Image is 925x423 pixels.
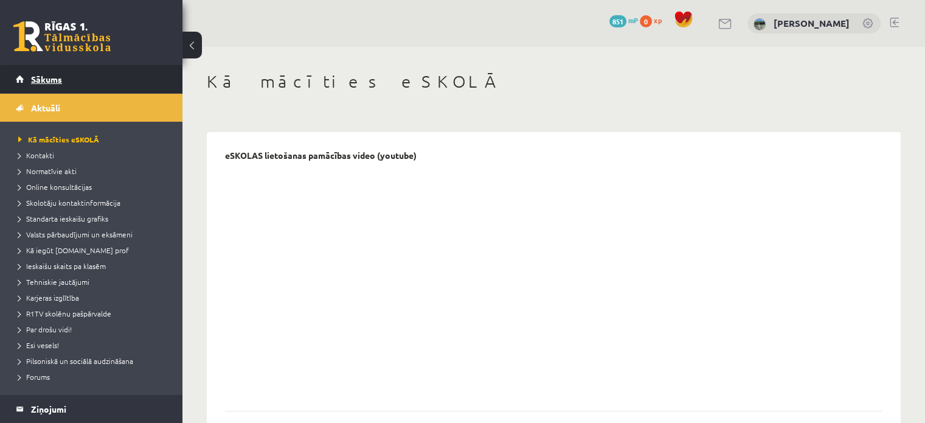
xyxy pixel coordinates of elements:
[18,135,99,144] span: Kā mācīties eSKOLĀ
[31,395,167,423] legend: Ziņojumi
[13,21,111,52] a: Rīgas 1. Tālmācības vidusskola
[18,166,77,176] span: Normatīvie akti
[225,150,417,161] p: eSKOLAS lietošanas pamācības video (youtube)
[18,134,170,145] a: Kā mācīties eSKOLĀ
[609,15,626,27] span: 851
[18,324,170,335] a: Par drošu vidi!
[18,166,170,177] a: Normatīvie akti
[18,372,50,382] span: Forums
[774,17,850,29] a: [PERSON_NAME]
[18,214,108,223] span: Standarta ieskaišu grafiks
[18,198,120,208] span: Skolotāju kontaktinformācija
[18,277,89,287] span: Tehniskie jautājumi
[18,150,54,160] span: Kontakti
[16,65,167,93] a: Sākums
[18,181,170,192] a: Online konsultācijas
[18,245,129,255] span: Kā iegūt [DOMAIN_NAME] prof
[18,308,170,319] a: R1TV skolēnu pašpārvalde
[31,74,62,85] span: Sākums
[18,150,170,161] a: Kontakti
[18,371,170,382] a: Forums
[754,18,766,30] img: Anita Rita Strakse
[18,260,170,271] a: Ieskaišu skaits pa klasēm
[18,340,59,350] span: Esi vesels!
[31,102,60,113] span: Aktuāli
[18,309,111,318] span: R1TV skolēnu pašpārvalde
[640,15,668,25] a: 0 xp
[16,94,167,122] a: Aktuāli
[18,229,170,240] a: Valsts pārbaudījumi un eksāmeni
[609,15,638,25] a: 851 mP
[654,15,662,25] span: xp
[18,276,170,287] a: Tehniskie jautājumi
[18,197,170,208] a: Skolotāju kontaktinformācija
[18,213,170,224] a: Standarta ieskaišu grafiks
[16,395,167,423] a: Ziņojumi
[18,355,170,366] a: Pilsoniskā un sociālā audzināšana
[640,15,652,27] span: 0
[18,356,133,366] span: Pilsoniskā un sociālā audzināšana
[18,261,106,271] span: Ieskaišu skaits pa klasēm
[18,340,170,351] a: Esi vesels!
[18,292,170,303] a: Karjeras izglītība
[18,293,79,302] span: Karjeras izglītība
[18,182,92,192] span: Online konsultācijas
[18,324,72,334] span: Par drošu vidi!
[18,229,133,239] span: Valsts pārbaudījumi un eksāmeni
[207,71,901,92] h1: Kā mācīties eSKOLĀ
[628,15,638,25] span: mP
[18,245,170,256] a: Kā iegūt [DOMAIN_NAME] prof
